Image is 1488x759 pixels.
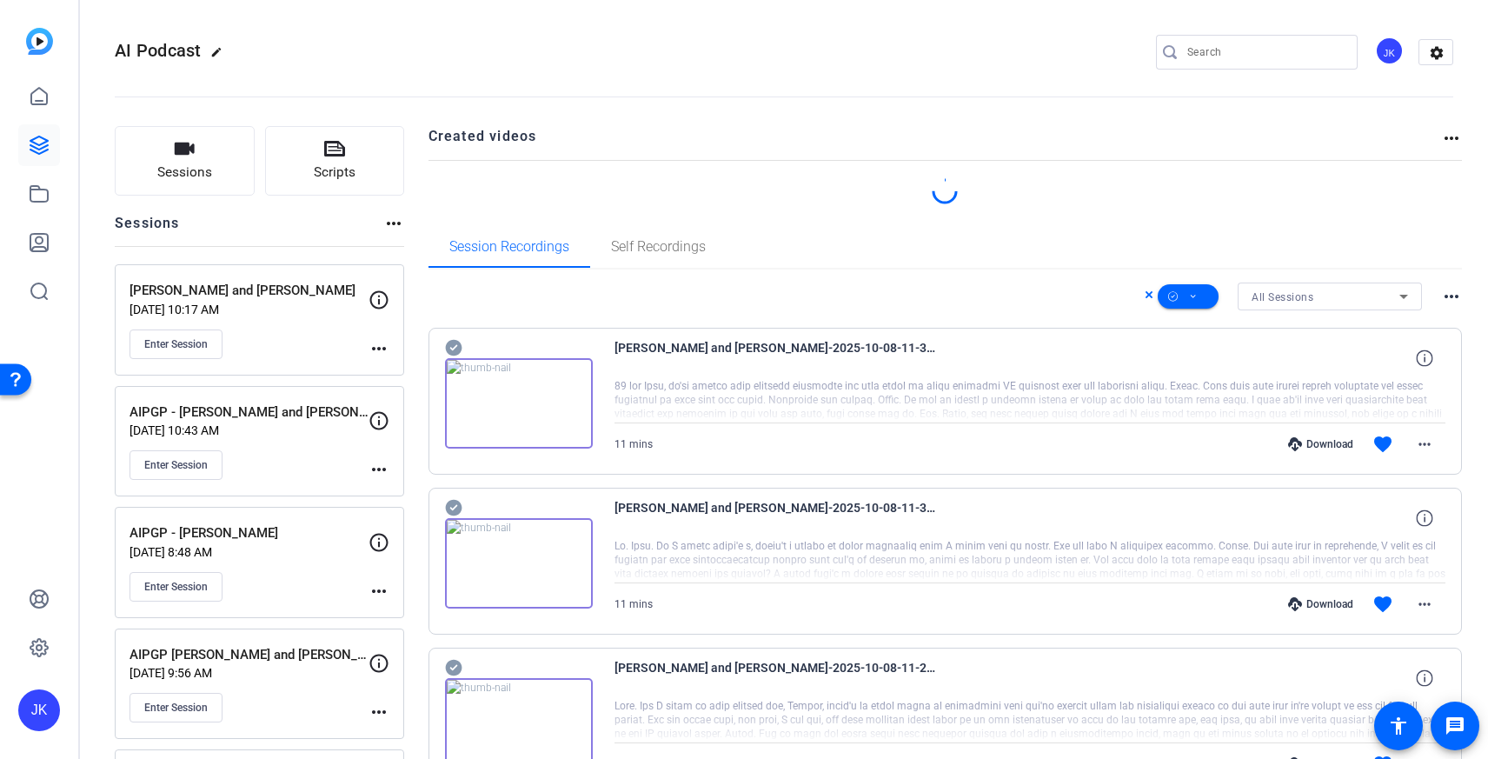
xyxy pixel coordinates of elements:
[130,666,369,680] p: [DATE] 9:56 AM
[1414,434,1435,455] mat-icon: more_horiz
[428,126,1442,160] h2: Created videos
[1441,128,1462,149] mat-icon: more_horiz
[26,28,53,55] img: blue-gradient.svg
[1441,286,1462,307] mat-icon: more_horiz
[144,580,208,594] span: Enter Session
[115,126,255,196] button: Sessions
[1414,594,1435,615] mat-icon: more_horiz
[369,702,389,722] mat-icon: more_horiz
[130,281,369,301] p: [PERSON_NAME] and [PERSON_NAME]
[1279,597,1362,611] div: Download
[115,213,180,246] h2: Sessions
[1375,37,1404,65] div: JK
[449,240,569,254] span: Session Recordings
[265,126,405,196] button: Scripts
[1252,291,1313,303] span: All Sessions
[1187,42,1344,63] input: Search
[130,572,223,602] button: Enter Session
[130,693,223,722] button: Enter Session
[614,438,653,450] span: 11 mins
[130,303,369,316] p: [DATE] 10:17 AM
[130,450,223,480] button: Enter Session
[314,163,355,183] span: Scripts
[614,598,653,610] span: 11 mins
[157,163,212,183] span: Sessions
[144,701,208,715] span: Enter Session
[1445,716,1465,736] mat-icon: message
[383,213,404,234] mat-icon: more_horiz
[614,497,936,539] span: [PERSON_NAME] and [PERSON_NAME]-2025-10-08-11-39-26-074-0
[1372,434,1393,455] mat-icon: favorite
[611,240,706,254] span: Self Recordings
[369,338,389,359] mat-icon: more_horiz
[1375,37,1405,67] ngx-avatar: Jon Knobelock
[210,46,231,67] mat-icon: edit
[130,403,369,423] p: AIPGP - [PERSON_NAME] and [PERSON_NAME]
[130,330,223,359] button: Enter Session
[144,337,208,351] span: Enter Session
[369,581,389,602] mat-icon: more_horiz
[144,458,208,472] span: Enter Session
[614,657,936,699] span: [PERSON_NAME] and [PERSON_NAME]-2025-10-08-11-29-36-604-1
[1419,40,1454,66] mat-icon: settings
[1279,437,1362,451] div: Download
[130,545,369,559] p: [DATE] 8:48 AM
[130,645,369,665] p: AIPGP [PERSON_NAME] and [PERSON_NAME]
[18,689,60,731] div: JK
[130,423,369,437] p: [DATE] 10:43 AM
[369,459,389,480] mat-icon: more_horiz
[445,518,593,609] img: thumb-nail
[130,523,369,543] p: AIPGP - [PERSON_NAME]
[115,40,202,61] span: AI Podcast
[1372,594,1393,615] mat-icon: favorite
[445,358,593,449] img: thumb-nail
[1388,716,1409,736] mat-icon: accessibility
[614,337,936,379] span: [PERSON_NAME] and [PERSON_NAME]-2025-10-08-11-39-26-074-1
